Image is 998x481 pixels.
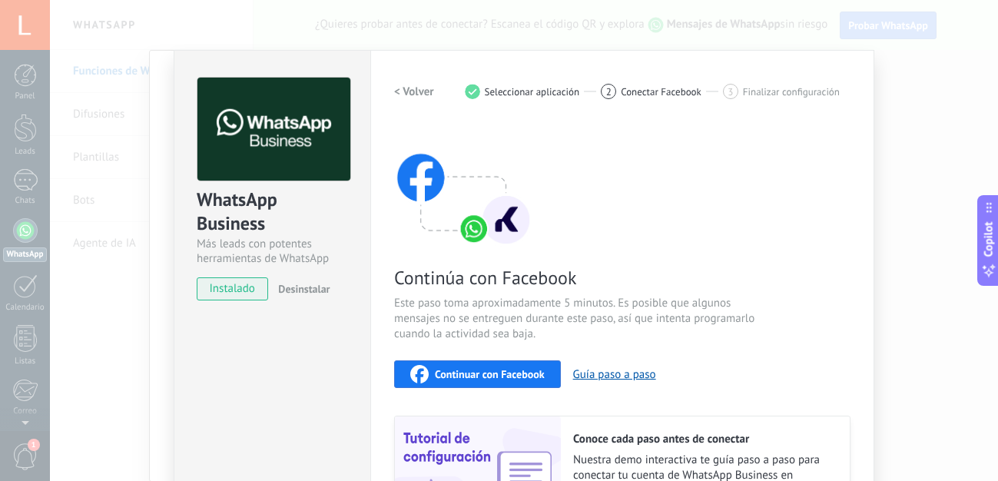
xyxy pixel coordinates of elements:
button: < Volver [394,78,434,105]
button: Guía paso a paso [573,367,656,382]
span: Conectar Facebook [621,86,701,98]
h2: Conoce cada paso antes de conectar [573,432,834,446]
div: WhatsApp Business [197,187,348,237]
span: Finalizar configuración [743,86,840,98]
span: Continuar con Facebook [435,369,545,380]
span: 3 [728,85,733,98]
span: Desinstalar [278,282,330,296]
span: Este paso toma aproximadamente 5 minutos. Es posible que algunos mensajes no se entreguen durante... [394,296,760,342]
span: 2 [606,85,612,98]
button: Continuar con Facebook [394,360,561,388]
img: logo_main.png [197,78,350,181]
span: instalado [197,277,267,300]
span: Continúa con Facebook [394,266,760,290]
h2: < Volver [394,85,434,99]
img: connect with facebook [394,124,532,247]
span: Seleccionar aplicación [485,86,580,98]
div: Más leads con potentes herramientas de WhatsApp [197,237,348,266]
span: Copilot [981,222,996,257]
button: Desinstalar [272,277,330,300]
